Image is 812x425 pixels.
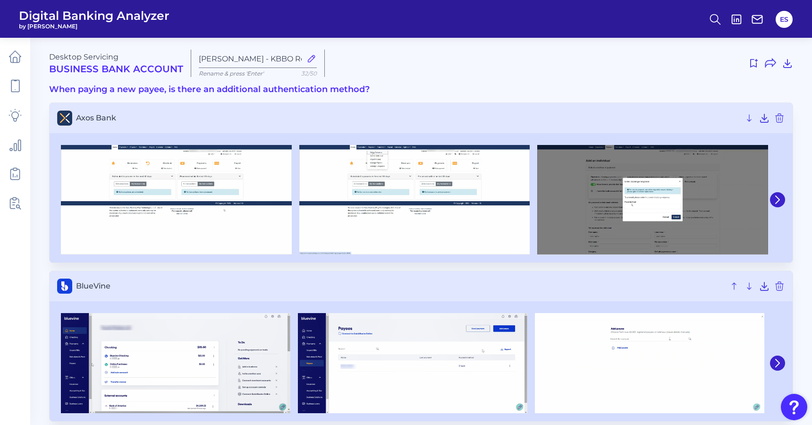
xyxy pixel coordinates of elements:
[535,313,764,414] img: BlueVine
[49,85,793,95] h3: When paying a new payee, is there an additional authentication method?
[76,113,740,122] span: Axos Bank
[298,313,527,414] img: BlueVine
[299,145,530,255] img: Axos Bank
[19,23,169,30] span: by [PERSON_NAME]
[537,145,768,255] img: Axos Bank
[781,394,807,420] button: Open Resource Center
[61,145,292,255] img: Axos Bank
[49,63,183,75] h2: Business Bank Account
[776,11,793,28] button: ES
[19,8,169,23] span: Digital Banking Analyzer
[76,281,725,290] span: BlueVine
[199,70,317,77] p: Rename & press 'Enter'
[61,313,290,414] img: BlueVine
[301,70,317,77] span: 32/50
[49,52,183,75] div: Desktop Servicing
